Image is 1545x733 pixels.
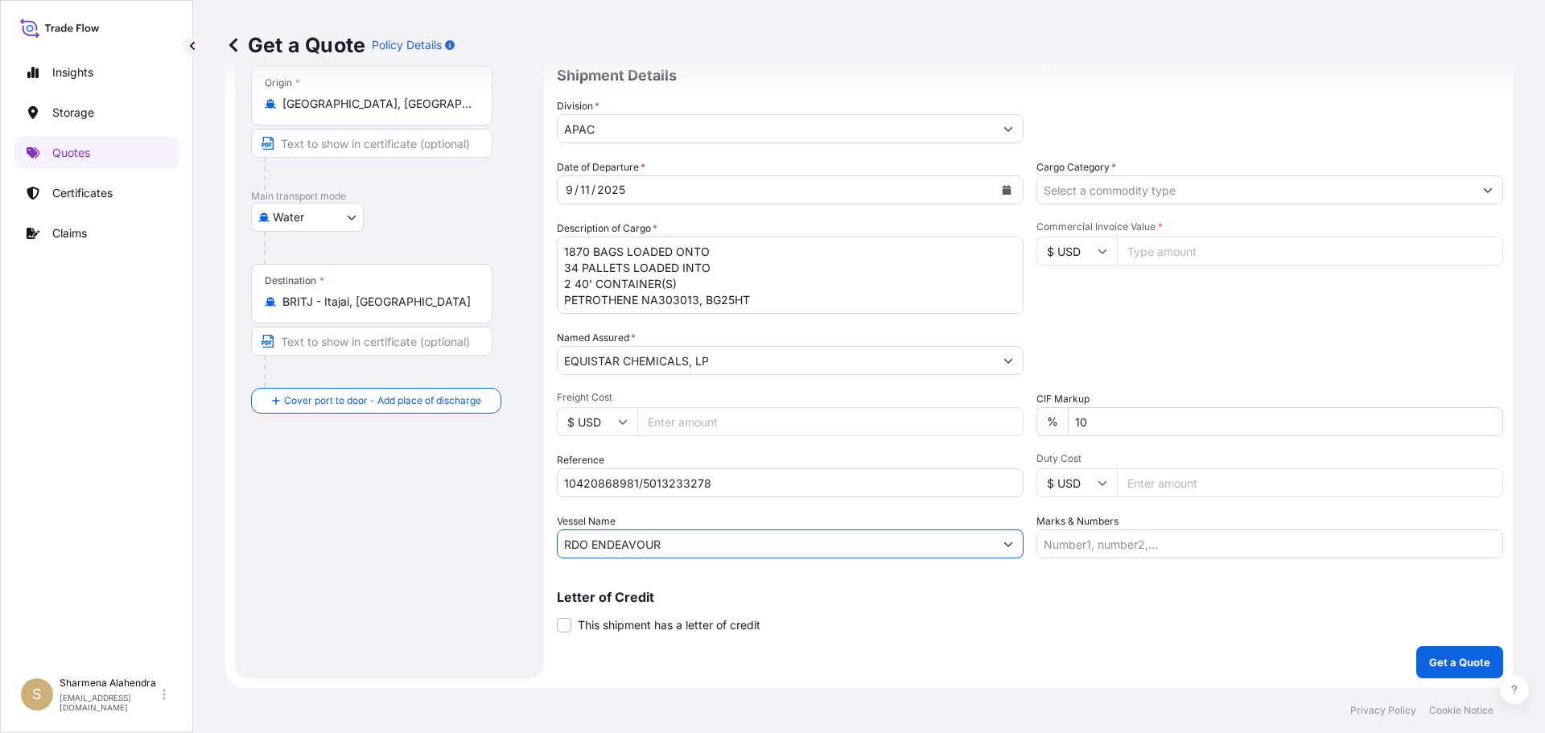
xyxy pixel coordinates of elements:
button: Show suggestions [994,346,1023,375]
input: Type to search division [558,114,994,143]
p: Claims [52,225,87,241]
a: Claims [14,217,179,249]
label: Vessel Name [557,513,616,529]
input: Enter amount [637,407,1024,436]
div: / [575,180,579,200]
a: Certificates [14,177,179,209]
label: Named Assured [557,330,636,346]
input: Origin [282,96,472,112]
input: Number1, number2,... [1036,529,1503,558]
p: Insights [52,64,93,80]
span: Water [273,209,304,225]
p: [EMAIL_ADDRESS][DOMAIN_NAME] [60,693,159,712]
input: Enter amount [1117,468,1503,497]
p: Quotes [52,145,90,161]
button: Show suggestions [994,529,1023,558]
label: CIF Markup [1036,391,1090,407]
label: Marks & Numbers [1036,513,1119,529]
label: Cargo Category [1036,159,1116,175]
a: Cookie Notice [1429,704,1493,717]
div: % [1036,407,1068,436]
button: Calendar [994,177,1020,203]
p: Get a Quote [225,32,365,58]
div: month, [564,180,575,200]
p: Sharmena Alahendra [60,677,159,690]
p: Storage [52,105,94,121]
input: Your internal reference [557,468,1024,497]
input: Type to search vessel name or IMO [558,529,994,558]
div: Destination [265,274,324,287]
button: Get a Quote [1416,646,1503,678]
button: Show suggestions [994,114,1023,143]
a: Quotes [14,137,179,169]
span: Commercial Invoice Value [1036,220,1503,233]
span: This shipment has a letter of credit [578,617,760,633]
input: Select a commodity type [1037,175,1473,204]
input: Full name [558,346,994,375]
p: Certificates [52,185,113,201]
input: Text to appear on certificate [251,327,492,356]
a: Insights [14,56,179,89]
button: Cover port to door - Add place of discharge [251,388,501,414]
a: Privacy Policy [1350,704,1416,717]
input: Enter percentage [1068,407,1503,436]
button: Show suggestions [1473,175,1502,204]
button: Select transport [251,203,364,232]
span: Freight Cost [557,391,1024,404]
p: Get a Quote [1429,654,1490,670]
input: Destination [282,294,472,310]
div: / [591,180,595,200]
label: Description of Cargo [557,220,657,237]
a: Storage [14,97,179,129]
input: Type amount [1117,237,1503,266]
span: Cover port to door - Add place of discharge [284,393,481,409]
p: Policy Details [372,37,442,53]
p: Main transport mode [251,190,528,203]
span: Duty Cost [1036,452,1503,465]
div: day, [579,180,591,200]
div: year, [595,180,627,200]
label: Reference [557,452,604,468]
span: S [32,686,42,702]
p: Letter of Credit [557,591,1503,603]
label: Division [557,98,599,114]
span: Date of Departure [557,159,645,175]
input: Text to appear on certificate [251,129,492,158]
